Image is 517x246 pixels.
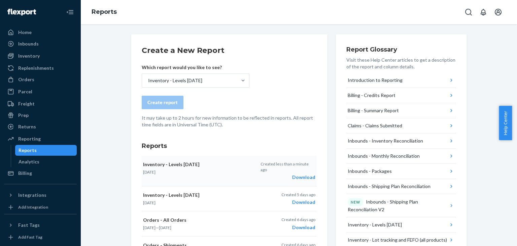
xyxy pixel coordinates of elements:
p: — [143,225,257,230]
div: Add Integration [18,204,48,210]
time: [DATE] [159,225,171,230]
button: Integrations [4,190,77,201]
div: Integrations [18,192,46,198]
a: Reports [92,8,117,16]
time: [DATE] [143,225,156,230]
button: Billing - Summary Report [346,103,456,118]
div: Home [18,29,32,36]
time: [DATE] [143,200,156,205]
button: Billing - Credits Report [346,88,456,103]
div: Introduction to Reporting [348,77,403,84]
h3: Report Glossary [346,45,456,54]
div: Reports [19,147,37,154]
a: Orders [4,74,77,85]
div: Freight [18,100,35,107]
div: Add Fast Tag [18,234,42,240]
p: Created 5 days ago [281,192,315,197]
p: Inventory - Levels [DATE] [143,161,256,168]
div: Inventory [18,53,40,59]
p: Visit these Help Center articles to get a description of the report and column details. [346,57,456,70]
div: Analytics [19,158,39,165]
a: Inventory [4,51,77,61]
div: Inbounds - Packages [348,168,392,175]
div: Replenishments [18,65,54,71]
p: Orders - All Orders [143,217,257,223]
a: Add Fast Tag [4,233,77,241]
div: Create report [147,99,178,106]
p: It may take up to 2 hours for new information to be reflected in reports. All report time fields ... [142,115,317,128]
h3: Reports [142,142,317,150]
button: Orders - All Orders[DATE]—[DATE]Created 6 days agoDownload [142,211,317,236]
button: Open Search Box [462,5,475,19]
a: Prep [4,110,77,121]
div: Fast Tags [18,222,40,228]
img: Flexport logo [7,9,36,16]
button: Inbounds - Shipping Plan Reconciliation [346,179,456,194]
div: Claims - Claims Submitted [348,122,402,129]
div: Returns [18,123,36,130]
div: Billing - Summary Report [348,107,399,114]
div: Parcel [18,88,32,95]
time: [DATE] [143,170,156,175]
a: Analytics [15,156,77,167]
button: Inventory - Levels [DATE][DATE]Created 5 days agoDownload [142,186,317,211]
button: Open account menu [491,5,505,19]
button: Create report [142,96,183,109]
button: Introduction to Reporting [346,73,456,88]
div: Download [261,174,315,181]
p: Inventory - Levels [DATE] [143,192,257,198]
div: Billing - Credits Report [348,92,395,99]
div: Inbounds - Shipping Plan Reconciliation V2 [348,198,448,213]
a: Returns [4,121,77,132]
button: Claims - Claims Submitted [346,118,456,133]
a: Reporting [4,133,77,144]
p: Created less than a minute ago [261,161,315,173]
div: Orders [18,76,34,83]
div: Inventory - Levels [DATE] [148,77,202,84]
a: Parcel [4,86,77,97]
button: NEWInbounds - Shipping Plan Reconciliation V2 [346,194,456,217]
h2: Create a New Report [142,45,317,56]
div: Inbounds - Inventory Reconciliation [348,137,423,144]
p: NEW [351,199,360,205]
button: Inbounds - Monthly Reconciliation [346,149,456,164]
div: Inventory - Levels [DATE] [348,221,402,228]
a: Freight [4,98,77,109]
button: Inbounds - Inventory Reconciliation [346,133,456,149]
button: Inventory - Levels [DATE] [346,217,456,233]
div: Billing [18,170,32,177]
div: Inbounds - Monthly Reconciliation [348,153,420,159]
a: Billing [4,168,77,179]
button: Open notifications [477,5,490,19]
div: Inbounds - Shipping Plan Reconciliation [348,183,430,190]
div: Inbounds [18,40,39,47]
button: Inbounds - Packages [346,164,456,179]
button: Fast Tags [4,220,77,230]
button: Inventory - Levels [DATE][DATE]Created less than a minute agoDownload [142,156,317,186]
div: Download [281,199,315,206]
a: Add Integration [4,203,77,211]
a: Home [4,27,77,38]
div: Inventory - Lot tracking and FEFO (all products) [348,237,447,243]
p: Which report would you like to see? [142,64,249,71]
div: Prep [18,112,29,119]
a: Reports [15,145,77,156]
ol: breadcrumbs [86,2,122,22]
button: Help Center [499,106,512,140]
a: Inbounds [4,38,77,49]
button: Close Navigation [63,5,77,19]
div: Download [281,224,315,231]
a: Replenishments [4,63,77,73]
div: Reporting [18,135,41,142]
p: Created 6 days ago [281,217,315,222]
